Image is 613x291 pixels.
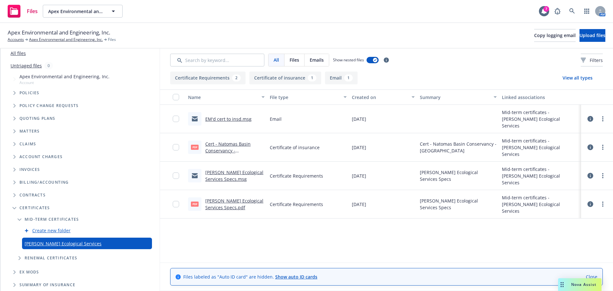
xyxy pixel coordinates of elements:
span: Apex Environmental and Engineering, Inc. [8,28,110,37]
button: Nova Assist [558,278,602,291]
span: Filters [590,57,603,64]
span: Mid-term certificates [25,218,79,221]
span: Contracts [19,193,46,197]
span: [PERSON_NAME] Ecological Services Specs [420,169,496,182]
span: Claims [19,142,36,146]
span: Certificate of insurance [270,144,320,151]
button: File type [267,89,349,105]
span: [DATE] [352,144,366,151]
span: Files labeled as "Auto ID card" are hidden. [183,273,317,280]
a: Close [586,273,597,280]
a: more [599,200,607,208]
div: Mid-term certificates - [PERSON_NAME] Ecological Services [502,166,579,186]
span: Certificate Requirements [270,201,323,208]
span: Apex Environmental and Engineering, Inc. [48,8,103,15]
div: Drag to move [558,278,566,291]
span: Renewal certificates [25,256,77,260]
button: Certificate of insurance [249,72,321,84]
span: [DATE] [352,172,366,179]
button: Upload files [579,29,605,42]
div: Created on [352,94,408,101]
span: Billing/Accounting [19,180,69,184]
span: Policies [19,91,40,95]
span: Certificate Requirements [270,172,323,179]
div: 0 [44,62,53,69]
a: Files [5,2,40,20]
span: pdf [191,202,199,206]
a: [PERSON_NAME] Ecological Services [25,240,102,247]
div: Name [188,94,258,101]
a: EM'd cert to insd.msg [205,116,252,122]
button: Email [325,72,358,84]
div: 7 [543,6,549,12]
span: Upload files [579,32,605,38]
span: Files [27,9,38,14]
a: [PERSON_NAME] Ecological Services Specs.pdf [205,198,263,211]
span: Cert - Natomas Basin Conservancy - [GEOGRAPHIC_DATA] [420,141,496,154]
span: Ex Mods [19,270,39,274]
span: pdf [191,145,199,149]
span: [PERSON_NAME] Ecological Services Specs [420,197,496,211]
div: 2 [232,74,241,81]
button: Created on [349,89,418,105]
a: Report a Bug [551,5,564,18]
a: All files [11,50,26,56]
div: Linked associations [502,94,579,101]
button: View all types [552,72,603,84]
span: Invoices [19,168,40,172]
span: Policy change requests [19,104,79,108]
span: Show nested files [333,57,364,63]
span: Account charges [19,155,63,159]
span: Nova Assist [571,282,596,287]
input: Select all [173,94,179,100]
a: Apex Environmental and Engineering, Inc. [29,37,103,42]
a: [PERSON_NAME] Ecological Services Specs.msg [205,169,263,182]
span: Certificates [19,206,50,210]
a: more [599,143,607,151]
input: Toggle Row Selected [173,144,179,150]
input: Toggle Row Selected [173,201,179,207]
button: Filters [581,54,603,66]
a: Show auto ID cards [275,274,317,280]
button: Apex Environmental and Engineering, Inc. [43,5,123,18]
div: Mid-term certificates - [PERSON_NAME] Ecological Services [502,137,579,157]
div: Summary [420,94,489,101]
a: more [599,172,607,180]
input: Search by keyword... [170,54,264,66]
div: Tree Example [0,72,160,176]
span: Files [290,57,299,63]
span: [DATE] [352,116,366,122]
span: Files [108,37,116,42]
a: Untriaged files [11,62,42,69]
span: [DATE] [352,201,366,208]
span: Email [270,116,282,122]
span: Account [19,80,110,85]
a: more [599,115,607,123]
a: Search [566,5,579,18]
span: Filters [581,57,603,64]
input: Toggle Row Selected [173,116,179,122]
div: File type [270,94,339,101]
div: Mid-term certificates - [PERSON_NAME] Ecological Services [502,194,579,214]
input: Toggle Row Selected [173,172,179,179]
span: Summary of insurance [19,283,75,287]
span: Matters [19,129,40,133]
div: 1 [344,74,353,81]
a: Accounts [8,37,24,42]
span: Apex Environmental and Engineering, Inc. [19,73,110,80]
button: Summary [417,89,499,105]
button: Certificate Requirements [170,72,246,84]
a: Create new folder [32,227,71,234]
button: Copy logging email [534,29,576,42]
span: All [274,57,279,63]
button: Name [185,89,267,105]
span: Quoting plans [19,117,56,120]
div: Mid-term certificates - [PERSON_NAME] Ecological Services [502,109,579,129]
a: Switch app [580,5,593,18]
button: Linked associations [499,89,581,105]
span: Copy logging email [534,32,576,38]
div: 1 [308,74,316,81]
a: Cert - Natomas Basin Conservancy - [PERSON_NAME][GEOGRAPHIC_DATA]pdf [205,141,257,167]
span: Emails [310,57,324,63]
